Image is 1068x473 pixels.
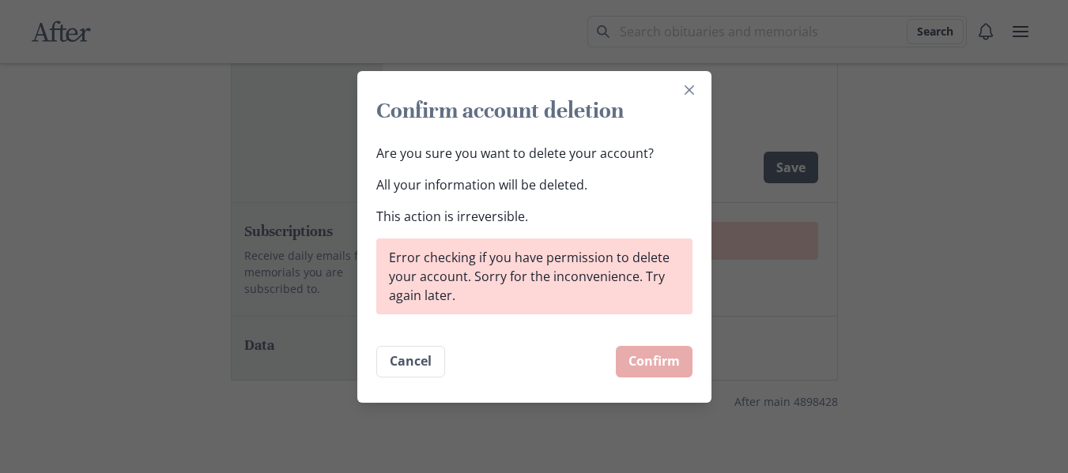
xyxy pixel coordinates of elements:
[376,238,693,314] div: Error checking if you have permission to delete your account. Sorry for the inconvenience. Try ag...
[677,77,702,103] button: Close
[376,207,693,226] p: This action is irreversible.
[616,346,693,377] button: Confirm
[376,175,693,194] p: All your information will be deleted.
[376,96,693,125] h3: Confirm account deletion
[376,346,445,377] button: Cancel
[376,144,693,163] p: Are you sure you want to delete your account?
